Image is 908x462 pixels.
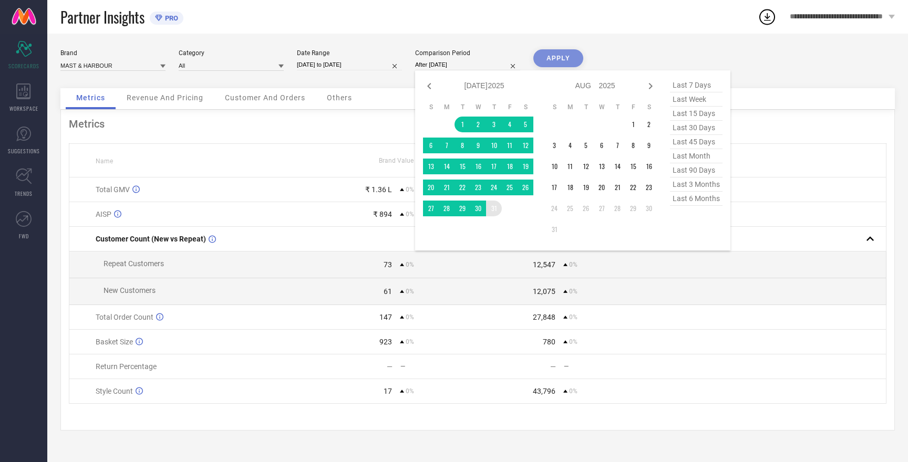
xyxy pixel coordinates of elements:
td: Mon Jul 21 2025 [439,180,455,195]
span: PRO [162,14,178,22]
td: Sat Jul 12 2025 [518,138,533,153]
div: Previous month [423,80,436,92]
span: Style Count [96,387,133,395]
span: Customer Count (New vs Repeat) [96,235,206,243]
div: Comparison Period [415,49,520,57]
div: ₹ 1.36 L [365,185,392,194]
td: Fri Aug 22 2025 [625,180,641,195]
th: Friday [502,103,518,111]
span: 0% [569,338,577,345]
div: 12,075 [533,287,555,296]
th: Saturday [641,103,657,111]
span: Name [96,157,113,165]
td: Tue Aug 05 2025 [578,138,594,153]
div: — [564,363,641,370]
div: Brand [60,49,166,57]
td: Thu Jul 03 2025 [486,117,502,132]
span: TRENDS [15,190,33,197]
td: Thu Jul 17 2025 [486,159,502,174]
span: 0% [406,186,414,193]
span: Brand Value [379,157,414,164]
span: New Customers [104,286,156,295]
td: Fri Jul 18 2025 [502,159,518,174]
td: Sun Aug 10 2025 [546,159,562,174]
span: last month [670,149,723,163]
th: Monday [562,103,578,111]
span: Total Order Count [96,313,153,321]
td: Sat Jul 26 2025 [518,180,533,195]
td: Tue Aug 26 2025 [578,201,594,216]
span: AISP [96,210,111,218]
td: Mon Jul 14 2025 [439,159,455,174]
td: Tue Jul 29 2025 [455,201,470,216]
td: Fri Jul 11 2025 [502,138,518,153]
div: 61 [384,287,392,296]
th: Wednesday [470,103,486,111]
th: Friday [625,103,641,111]
td: Sun Jul 20 2025 [423,180,439,195]
td: Mon Aug 25 2025 [562,201,578,216]
th: Tuesday [455,103,470,111]
div: 780 [543,338,555,346]
span: 0% [569,313,577,321]
div: — [400,363,477,370]
span: SCORECARDS [8,62,39,70]
input: Select comparison period [415,59,520,70]
span: Total GMV [96,185,130,194]
td: Thu Aug 21 2025 [610,180,625,195]
td: Sun Jul 27 2025 [423,201,439,216]
td: Tue Aug 12 2025 [578,159,594,174]
th: Sunday [546,103,562,111]
td: Mon Jul 28 2025 [439,201,455,216]
span: 0% [406,387,414,395]
span: 0% [406,313,414,321]
span: Metrics [76,93,105,102]
span: Others [327,93,352,102]
div: 73 [384,260,392,269]
td: Wed Aug 06 2025 [594,138,610,153]
td: Tue Jul 22 2025 [455,180,470,195]
div: Category [179,49,284,57]
td: Mon Jul 07 2025 [439,138,455,153]
td: Sun Aug 24 2025 [546,201,562,216]
span: last 15 days [670,107,723,121]
span: 0% [406,261,414,268]
td: Tue Aug 19 2025 [578,180,594,195]
span: 0% [569,261,577,268]
div: 27,848 [533,313,555,321]
th: Saturday [518,103,533,111]
span: Repeat Customers [104,259,164,268]
td: Mon Aug 04 2025 [562,138,578,153]
th: Wednesday [594,103,610,111]
td: Sun Aug 17 2025 [546,180,562,195]
td: Sat Aug 30 2025 [641,201,657,216]
span: Return Percentage [96,362,157,371]
th: Thursday [486,103,502,111]
td: Thu Jul 31 2025 [486,201,502,216]
td: Mon Aug 11 2025 [562,159,578,174]
td: Sat Aug 09 2025 [641,138,657,153]
td: Wed Aug 13 2025 [594,159,610,174]
td: Thu Aug 07 2025 [610,138,625,153]
td: Mon Aug 18 2025 [562,180,578,195]
td: Sun Aug 03 2025 [546,138,562,153]
span: 0% [569,387,577,395]
td: Fri Aug 08 2025 [625,138,641,153]
div: Next month [644,80,657,92]
span: last 6 months [670,192,723,206]
td: Sat Aug 23 2025 [641,180,657,195]
td: Wed Jul 16 2025 [470,159,486,174]
td: Wed Aug 20 2025 [594,180,610,195]
td: Tue Jul 08 2025 [455,138,470,153]
td: Wed Jul 30 2025 [470,201,486,216]
span: Customer And Orders [225,93,305,102]
td: Sun Aug 31 2025 [546,222,562,237]
span: Basket Size [96,338,133,346]
td: Fri Aug 29 2025 [625,201,641,216]
span: SUGGESTIONS [8,147,40,155]
span: 0% [406,211,414,218]
td: Fri Aug 15 2025 [625,159,641,174]
td: Tue Jul 15 2025 [455,159,470,174]
td: Wed Aug 27 2025 [594,201,610,216]
span: last 45 days [670,135,723,149]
